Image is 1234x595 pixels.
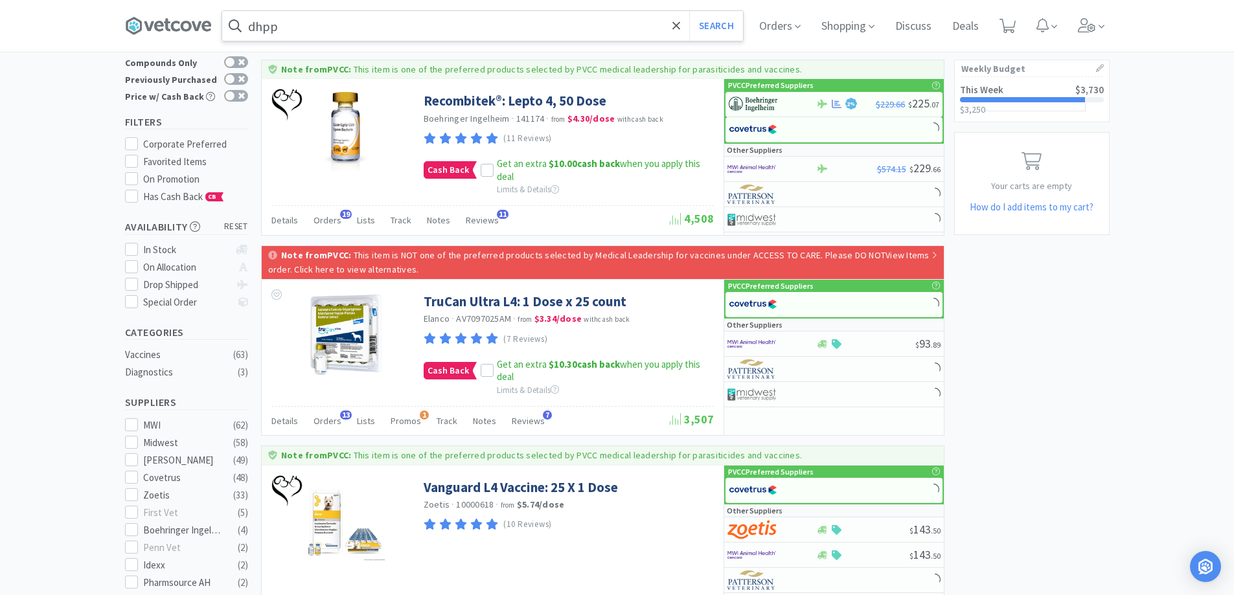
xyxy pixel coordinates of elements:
p: PVCC Preferred Suppliers [728,280,814,292]
div: ( 48 ) [233,470,248,486]
a: Zoetis [424,499,450,510]
span: from [518,315,532,324]
span: · [546,113,549,124]
span: Limits & Details [497,184,559,195]
p: Other Suppliers [727,504,783,517]
img: 3a2f3e203ab64c1d9786fc895498da70_525205.jpeg [304,478,388,563]
p: (7 Reviews) [503,333,547,346]
span: Track [391,214,411,226]
span: 2 [847,101,855,107]
a: Note fromPVCC: This item is NOT one of the preferred products selected by Medical Leadership for ... [262,246,944,280]
img: 4dd14cff54a648ac9e977f0c5da9bc2e_5.png [727,385,776,404]
span: Details [271,214,298,226]
span: . 50 [931,526,941,535]
p: View Items [886,248,937,262]
span: Reviews [466,214,499,226]
button: Search [689,11,743,41]
img: f6b2451649754179b5b4e0c70c3f7cb0_2.png [727,334,776,354]
span: 143 [909,522,941,537]
div: MWI [143,418,223,433]
div: ( 33 ) [233,488,248,503]
span: 141174 [516,113,545,124]
div: Covetrus [143,470,223,486]
span: Get an extra when you apply this deal [497,157,700,183]
span: 11 [497,210,508,219]
div: Previously Purchased [125,73,218,84]
div: ( 5 ) [238,505,248,521]
div: ( 2 ) [238,575,248,590]
span: Limits & Details [497,385,559,396]
span: 19 [340,210,352,219]
div: Midwest [143,435,223,451]
span: Orders [314,214,341,226]
strong: cash back [549,157,620,170]
h5: Categories [125,325,248,340]
span: Get an extra when you apply this deal [497,358,700,383]
img: f5e969b455434c6296c6d81ef179fa71_3.png [727,185,776,204]
span: Cash Back [424,363,472,379]
span: CB [206,193,219,201]
input: Search by item, sku, manufacturer, ingredient, size... [222,11,743,41]
span: 229 [909,161,941,175]
span: Promos [391,415,421,427]
div: In Stock [143,242,229,258]
span: · [513,313,516,324]
span: Notes [473,415,496,427]
span: reset [224,220,248,234]
span: $ [909,164,913,174]
div: Corporate Preferred [143,137,248,152]
div: ( 63 ) [233,347,248,363]
p: (10 Reviews) [503,518,552,532]
span: · [451,313,454,324]
span: from [551,115,566,124]
div: ( 2 ) [238,557,248,573]
strong: cash back [549,358,620,370]
span: $3,250 [960,104,985,115]
img: f5e969b455434c6296c6d81ef179fa71_3.png [727,359,776,379]
a: TruCan Ultra L4: 1 Dose x 25 count [424,293,626,310]
p: This item is NOT one of the preferred products selected by Medical Leadership for vaccines under ... [268,249,886,275]
h5: Suppliers [125,395,248,410]
span: 93 [915,336,941,351]
div: Compounds Only [125,56,218,67]
div: On Allocation [143,260,229,275]
span: $10.30 [549,358,577,370]
strong: $5.74 / dose [517,499,565,510]
h5: How do I add items to my cart? [955,199,1109,215]
div: Pharmsource AH [143,575,223,590]
span: 10000618 [456,499,494,510]
span: $229.66 [876,98,905,110]
img: a673e5ab4e5e497494167fe422e9a3ab.png [727,520,776,539]
span: Reviews [512,415,545,427]
h5: Availability [125,219,248,234]
span: . 66 [931,164,941,174]
a: This Week$3,730$3,250 [955,77,1109,122]
strong: $3.34 / dose [534,313,582,324]
strong: $4.30 / dose [567,113,615,124]
span: · [496,499,498,510]
span: with cash back [617,115,663,124]
img: 77fca1acd8b6420a9015268ca798ef17_1.png [729,480,777,500]
div: [PERSON_NAME] [143,453,223,468]
span: Lists [357,214,375,226]
div: Price w/ Cash Back [125,90,218,101]
div: Open Intercom Messenger [1190,551,1221,582]
a: Discuss [890,21,937,32]
a: Recombitek®: Lepto 4, 50 Dose [424,92,606,109]
div: ( 58 ) [233,435,248,451]
a: Elanco [424,313,450,324]
div: Zoetis [143,488,223,503]
span: 1 [420,410,429,420]
span: AV7097025AM [456,313,511,324]
div: Drop Shipped [143,277,229,293]
span: % [850,100,855,107]
img: fae2bc2383f14a1a9e12c39a8aacec4c_355627.png [293,92,398,176]
span: with cash back [584,315,630,324]
img: 5e421e44999f498ba965f82489a33226_39.png [271,475,303,507]
p: PVCC Preferred Suppliers [728,79,814,91]
p: Your carts are empty [955,179,1109,193]
img: f6b2451649754179b5b4e0c70c3f7cb0_2.png [727,545,776,565]
img: 730db3968b864e76bcafd0174db25112_22.png [729,95,777,114]
span: 3,507 [670,412,714,427]
h1: Weekly Budget [961,60,1103,77]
